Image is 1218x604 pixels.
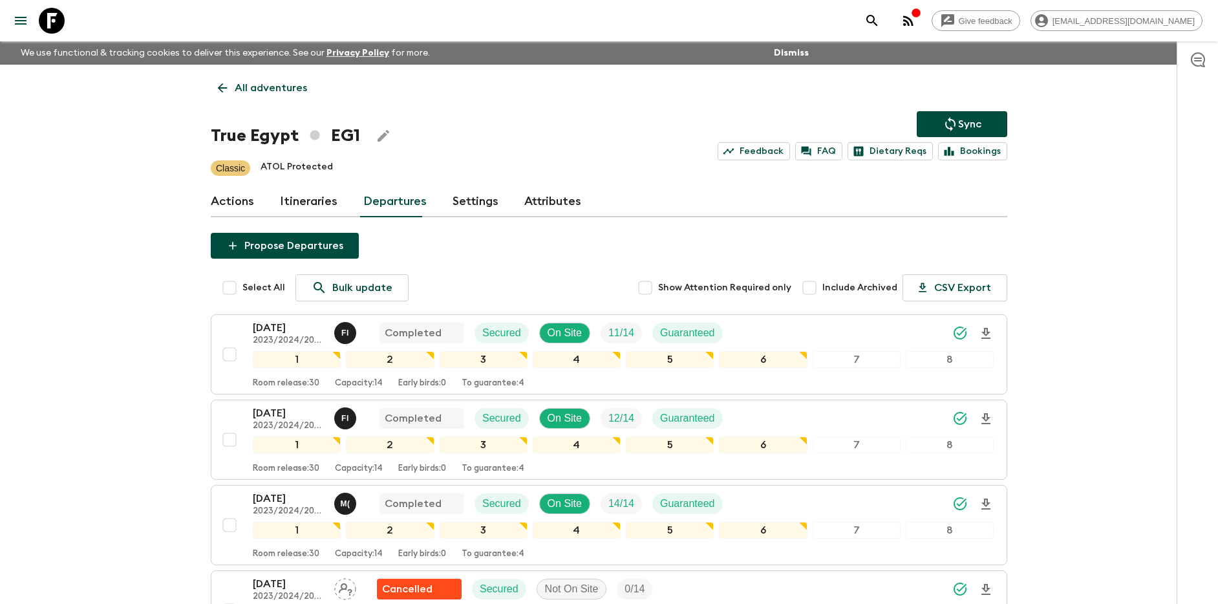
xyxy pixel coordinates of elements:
[346,351,434,368] div: 2
[211,314,1007,394] button: [DATE]2023/2024/2025Faten IbrahimCompletedSecuredOn SiteTrip FillGuaranteed12345678Room release:3...
[334,497,359,507] span: Migo (Maged) Nabil
[903,274,1007,301] button: CSV Export
[253,336,324,346] p: 2023/2024/2025
[795,142,842,160] a: FAQ
[537,579,607,599] div: Not On Site
[295,274,409,301] a: Bulk update
[332,280,392,296] p: Bulk update
[253,464,319,474] p: Room release: 30
[253,506,324,517] p: 2023/2024/2025
[334,411,359,422] span: Faten Ibrahim
[952,581,968,597] svg: Synced Successfully
[16,41,435,65] p: We use functional & tracking cookies to deliver this experience. See our for more.
[608,411,634,426] p: 12 / 14
[334,326,359,336] span: Faten Ibrahim
[335,378,383,389] p: Capacity: 14
[261,160,333,176] p: ATOL Protected
[482,325,521,341] p: Secured
[335,464,383,474] p: Capacity: 14
[625,581,645,597] p: 0 / 14
[608,325,634,341] p: 11 / 14
[719,437,807,453] div: 6
[1031,10,1202,31] div: [EMAIL_ADDRESS][DOMAIN_NAME]
[548,411,582,426] p: On Site
[385,411,442,426] p: Completed
[952,496,968,512] svg: Synced Successfully
[952,411,968,426] svg: Synced Successfully
[539,408,590,429] div: On Site
[377,579,462,599] div: Flash Pack cancellation
[1045,16,1202,26] span: [EMAIL_ADDRESS][DOMAIN_NAME]
[363,186,427,217] a: Departures
[482,411,521,426] p: Secured
[952,16,1020,26] span: Give feedback
[482,496,521,512] p: Secured
[211,75,314,101] a: All adventures
[617,579,652,599] div: Trip Fill
[906,437,994,453] div: 8
[480,581,518,597] p: Secured
[660,496,715,512] p: Guaranteed
[533,437,621,453] div: 4
[660,325,715,341] p: Guaranteed
[253,378,319,389] p: Room release: 30
[453,186,498,217] a: Settings
[211,123,360,149] h1: True Egypt EG1
[475,493,529,514] div: Secured
[335,549,383,559] p: Capacity: 14
[253,549,319,559] p: Room release: 30
[253,576,324,592] p: [DATE]
[280,186,337,217] a: Itineraries
[253,592,324,602] p: 2023/2024/2025
[548,325,582,341] p: On Site
[626,522,714,539] div: 5
[626,351,714,368] div: 5
[813,522,901,539] div: 7
[385,496,442,512] p: Completed
[211,233,359,259] button: Propose Departures
[859,8,885,34] button: search adventures
[548,496,582,512] p: On Site
[211,186,254,217] a: Actions
[440,522,528,539] div: 3
[978,582,994,598] svg: Download Onboarding
[472,579,526,599] div: Secured
[978,326,994,341] svg: Download Onboarding
[813,351,901,368] div: 7
[242,281,285,294] span: Select All
[813,437,901,453] div: 7
[938,142,1007,160] a: Bookings
[978,497,994,512] svg: Download Onboarding
[253,522,341,539] div: 1
[906,522,994,539] div: 8
[822,281,897,294] span: Include Archived
[601,408,642,429] div: Trip Fill
[334,582,356,592] span: Assign pack leader
[398,549,446,559] p: Early birds: 0
[718,142,790,160] a: Feedback
[978,411,994,427] svg: Download Onboarding
[626,437,714,453] div: 5
[382,581,433,597] p: Cancelled
[462,549,524,559] p: To guarantee: 4
[235,80,307,96] p: All adventures
[346,522,434,539] div: 2
[216,162,245,175] p: Classic
[253,437,341,453] div: 1
[253,351,341,368] div: 1
[719,351,807,368] div: 6
[398,378,446,389] p: Early birds: 0
[253,421,324,431] p: 2023/2024/2025
[917,111,1007,137] button: Sync adventure departures to the booking engine
[848,142,933,160] a: Dietary Reqs
[253,405,324,421] p: [DATE]
[533,351,621,368] div: 4
[211,400,1007,480] button: [DATE]2023/2024/2025Faten IbrahimCompletedSecuredOn SiteTrip FillGuaranteed12345678Room release:3...
[440,351,528,368] div: 3
[462,378,524,389] p: To guarantee: 4
[326,49,389,58] a: Privacy Policy
[533,522,621,539] div: 4
[398,464,446,474] p: Early birds: 0
[475,323,529,343] div: Secured
[906,351,994,368] div: 8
